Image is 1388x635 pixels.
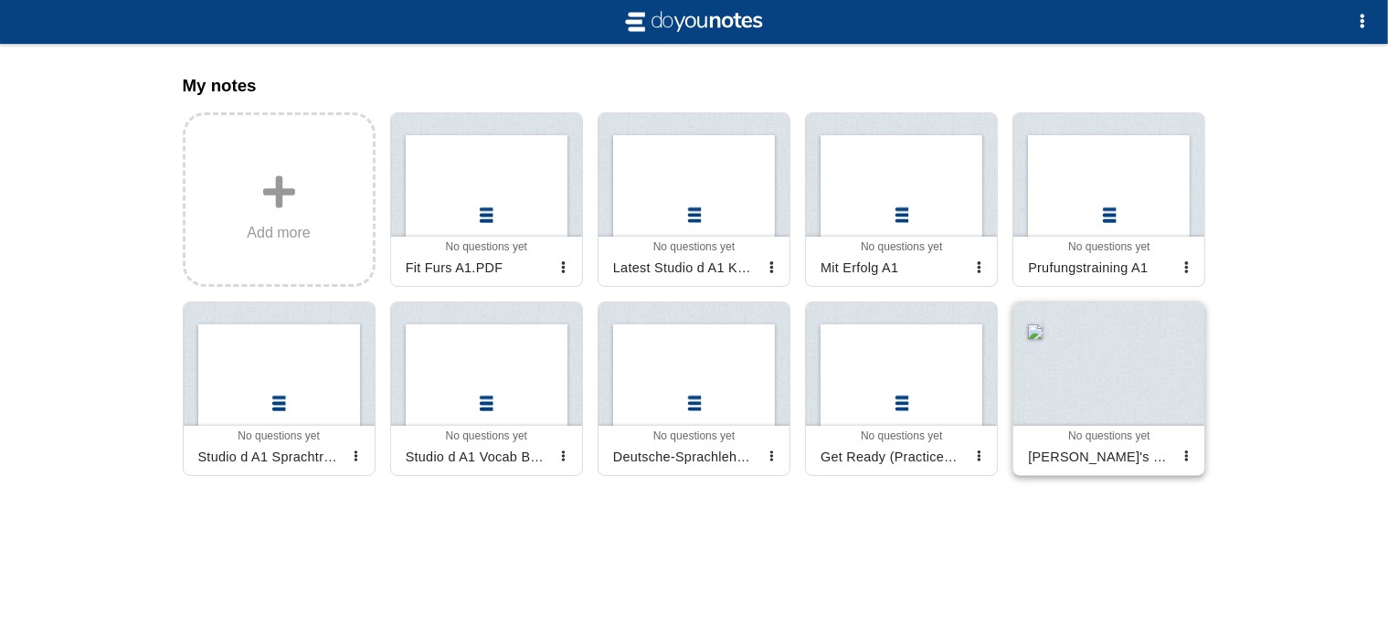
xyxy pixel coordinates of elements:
[813,442,968,471] div: Get Ready (Practice Book for German Grammer)
[1068,429,1150,442] span: No questions yet
[598,302,790,476] a: No questions yetDeutsche-Sprachlehre-fur-[PERSON_NAME]
[183,302,376,476] a: No questions yetStudio d A1 Sprachtraining
[861,240,942,253] span: No questions yet
[653,240,735,253] span: No questions yet
[813,253,968,282] div: Mit Erfolg A1
[621,7,768,37] img: svg+xml;base64,CiAgICAgIDxzdmcgdmlld0JveD0iLTIgLTIgMjAgNCIgeG1sbnM9Imh0dHA6Ly93d3cudzMub3JnLzIwMD...
[390,302,583,476] a: No questions yetStudio d A1 Vocab Book.PDF
[598,112,790,287] a: No questions yetLatest Studio d A1 Kursbuch
[1021,442,1175,471] div: [PERSON_NAME]'s Digital Notes
[1344,4,1381,40] button: Options
[446,429,527,442] span: No questions yet
[1068,240,1150,253] span: No questions yet
[606,442,760,471] div: Deutsche-Sprachlehre-fur-[PERSON_NAME]
[606,253,760,282] div: Latest Studio d A1 Kursbuch
[398,253,553,282] div: Fit Furs A1.PDF
[861,429,942,442] span: No questions yet
[446,240,527,253] span: No questions yet
[238,429,319,442] span: No questions yet
[398,442,553,471] div: Studio d A1 Vocab Book.PDF
[183,76,1206,96] h3: My notes
[805,302,998,476] a: No questions yetGet Ready (Practice Book for German Grammer)
[805,112,998,287] a: No questions yetMit Erfolg A1
[1012,112,1205,287] a: No questions yetPrufungstraining A1
[247,225,310,241] span: Add more
[653,429,735,442] span: No questions yet
[390,112,583,287] a: No questions yetFit Furs A1.PDF
[191,442,345,471] div: Studio d A1 Sprachtraining
[1012,302,1205,476] a: No questions yet[PERSON_NAME]'s Digital Notes
[1021,253,1175,282] div: Prufungstraining A1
